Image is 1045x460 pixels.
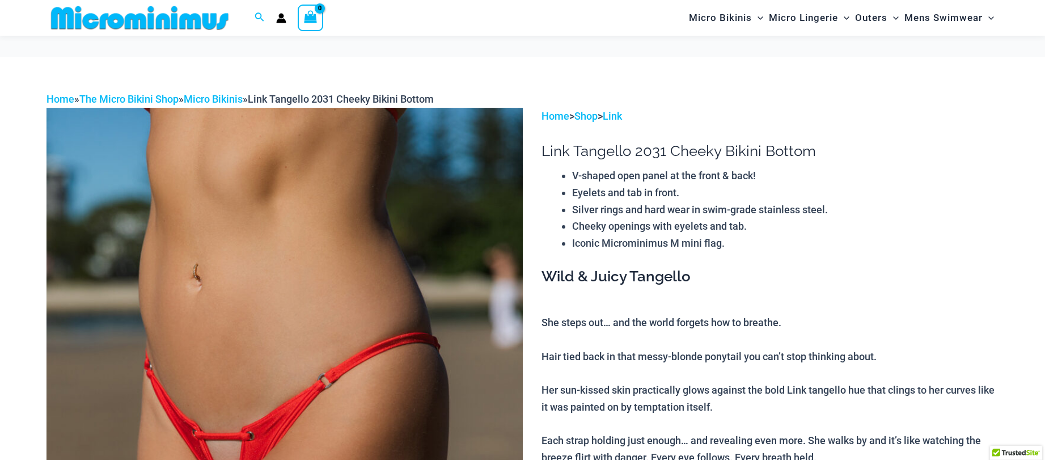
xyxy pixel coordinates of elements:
[855,3,887,32] span: Outers
[686,3,766,32] a: Micro BikinisMenu ToggleMenu Toggle
[46,93,74,105] a: Home
[572,201,999,218] li: Silver rings and hard wear in swim-grade stainless steel.
[766,3,852,32] a: Micro LingerieMenu ToggleMenu Toggle
[572,167,999,184] li: V-shaped open panel at the front & back!
[46,93,434,105] span: » » »
[541,267,999,286] h3: Wild & Juicy Tangello
[572,184,999,201] li: Eyelets and tab in front.
[752,3,763,32] span: Menu Toggle
[572,235,999,252] li: Iconic Microminimus M mini flag.
[46,5,233,31] img: MM SHOP LOGO FLAT
[541,110,569,122] a: Home
[255,11,265,25] a: Search icon link
[298,5,324,31] a: View Shopping Cart, empty
[852,3,902,32] a: OutersMenu ToggleMenu Toggle
[541,108,999,125] p: > >
[904,3,983,32] span: Mens Swimwear
[184,93,243,105] a: Micro Bikinis
[79,93,179,105] a: The Micro Bikini Shop
[572,218,999,235] li: Cheeky openings with eyelets and tab.
[902,3,997,32] a: Mens SwimwearMenu ToggleMenu Toggle
[887,3,899,32] span: Menu Toggle
[838,3,849,32] span: Menu Toggle
[769,3,838,32] span: Micro Lingerie
[684,2,999,34] nav: Site Navigation
[574,110,598,122] a: Shop
[603,110,622,122] a: Link
[689,3,752,32] span: Micro Bikinis
[248,93,434,105] span: Link Tangello 2031 Cheeky Bikini Bottom
[983,3,994,32] span: Menu Toggle
[276,13,286,23] a: Account icon link
[541,142,999,160] h1: Link Tangello 2031 Cheeky Bikini Bottom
